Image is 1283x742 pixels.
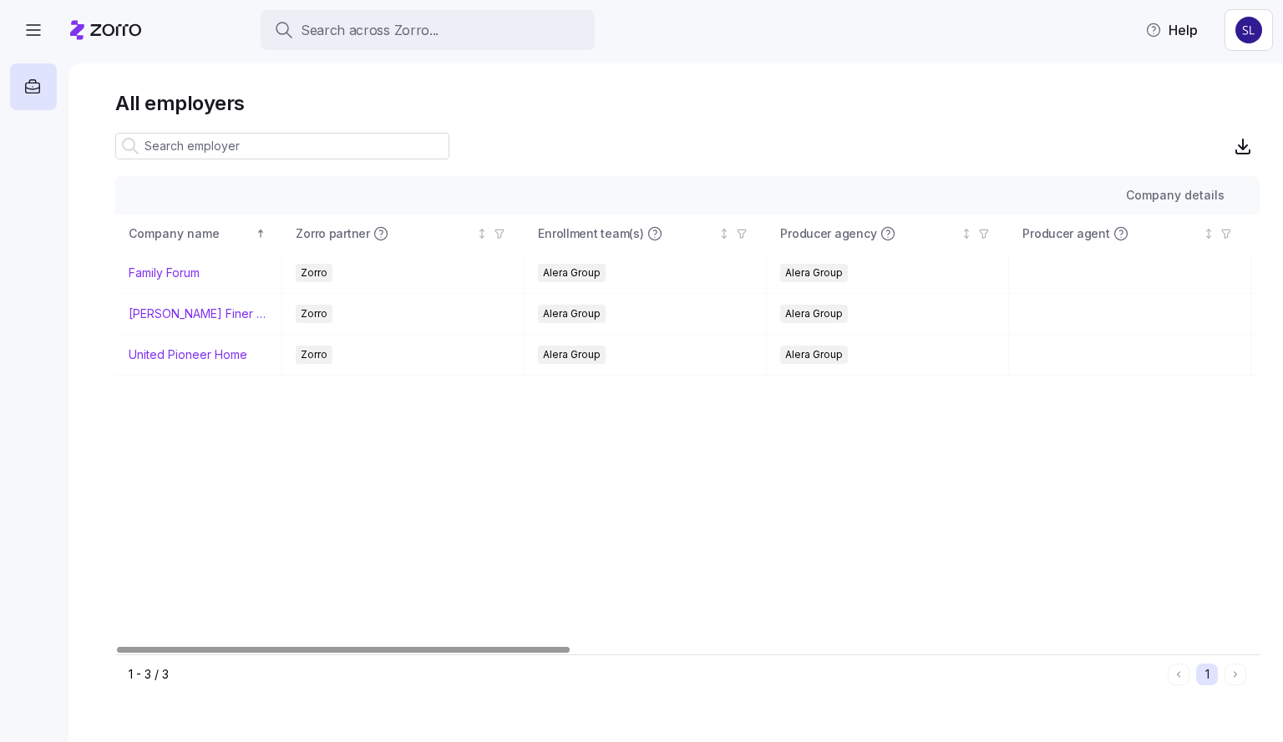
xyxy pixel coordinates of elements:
[115,133,449,159] input: Search employer
[129,346,247,363] a: United Pioneer Home
[525,215,767,253] th: Enrollment team(s)Not sorted
[255,228,266,240] div: Sorted ascending
[1132,13,1211,47] button: Help
[301,305,327,323] span: Zorro
[129,305,268,322] a: [PERSON_NAME] Finer Meats
[296,225,369,242] span: Zorro partner
[785,264,843,282] span: Alera Group
[301,346,327,364] span: Zorro
[115,215,282,253] th: Company nameSorted ascending
[1168,664,1189,685] button: Previous page
[1235,17,1262,43] img: 9541d6806b9e2684641ca7bfe3afc45a
[129,265,200,281] a: Family Forum
[301,20,439,41] span: Search across Zorro...
[261,10,595,50] button: Search across Zorro...
[301,264,327,282] span: Zorro
[543,346,601,364] span: Alera Group
[785,346,843,364] span: Alera Group
[543,264,601,282] span: Alera Group
[1022,225,1109,242] span: Producer agent
[961,228,972,240] div: Not sorted
[115,90,1260,116] h1: All employers
[785,305,843,323] span: Alera Group
[1203,228,1215,240] div: Not sorted
[1009,215,1251,253] th: Producer agentNot sorted
[780,225,876,242] span: Producer agency
[129,666,1161,683] div: 1 - 3 / 3
[476,228,488,240] div: Not sorted
[538,225,643,242] span: Enrollment team(s)
[1196,664,1218,685] button: 1
[718,228,730,240] div: Not sorted
[1145,20,1198,40] span: Help
[1225,664,1246,685] button: Next page
[543,305,601,323] span: Alera Group
[129,225,252,243] div: Company name
[282,215,525,253] th: Zorro partnerNot sorted
[767,215,1009,253] th: Producer agencyNot sorted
